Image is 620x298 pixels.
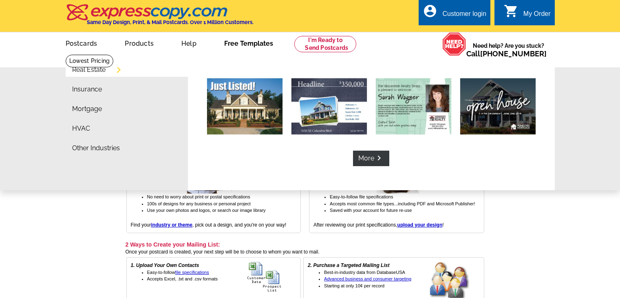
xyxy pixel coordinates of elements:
[375,78,451,135] img: Market report
[313,222,443,228] span: After reviewing our print specifications, !
[72,106,102,112] a: Mortgage
[466,42,551,58] span: Need help? Are you stuck?
[72,145,120,151] a: Other Industries
[353,151,389,166] a: Morekeyboard_arrow_right
[460,78,535,135] img: Open house
[112,33,167,52] a: Products
[247,262,296,292] img: upload your own address list for free
[523,10,551,22] div: My Order
[423,4,437,18] i: account_circle
[480,49,547,58] a: [PHONE_NUMBER]
[330,194,393,199] span: Easy-to-follow file specifications
[504,9,551,19] a: shopping_cart My Order
[504,4,519,18] i: shopping_cart
[207,78,282,135] img: Just listed
[126,241,484,248] h3: 2 Ways to Create your Mailing List:
[147,208,266,213] span: Use your own photos and logos, or search our image library
[324,276,411,281] a: Advanced business and consumer targeting
[291,78,366,135] img: Just sold
[147,194,250,199] span: No need to worry about print or postal specifications
[147,270,209,275] span: Easy-to-follow
[442,10,486,22] div: Customer login
[324,270,405,275] span: Best-in-industry data from DatabaseUSA
[397,222,443,228] a: upload your design
[72,67,106,73] a: Real Estate
[72,125,90,132] a: HVAC
[126,249,320,255] span: Once your postcard is created, your next step will be to choose to whom you want to mail.
[72,86,102,93] a: Insurance
[308,262,389,268] em: 2. Purchase a Targeted Mailing List
[131,222,287,228] span: Find your , pick out a design, and you're on your way!
[211,33,286,52] a: Free Templates
[53,33,110,52] a: Postcards
[151,222,192,228] a: industry or theme
[423,9,486,19] a: account_circle Customer login
[147,276,218,281] span: Accepts Excel, .txt and .csv formats
[168,33,210,52] a: Help
[330,201,475,206] span: Accepts most common file types...including PDF and Microsoft Publisher!
[175,270,209,275] a: file specifications
[131,262,199,268] em: 1. Upload Your Own Contacts
[87,19,254,25] h4: Same Day Design, Print, & Mail Postcards. Over 1 Million Customers.
[330,208,412,213] span: Saved with your account for future re-use
[442,32,466,56] img: help
[466,49,547,58] span: Call
[147,201,251,206] span: 100s of designs for any business or personal project
[324,283,384,288] span: Starting at only 10¢ per record
[66,10,254,25] a: Same Day Design, Print, & Mail Postcards. Over 1 Million Customers.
